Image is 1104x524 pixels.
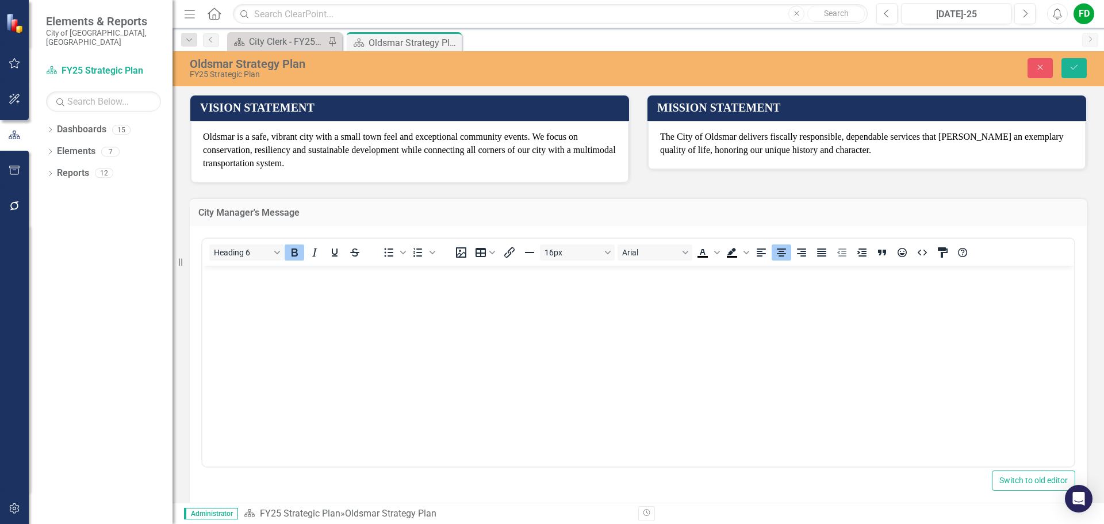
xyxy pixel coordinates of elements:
[872,244,892,261] button: Blockquote
[752,244,771,261] button: Align left
[184,508,238,519] span: Administrator
[1065,485,1092,512] div: Open Intercom Messenger
[57,145,95,158] a: Elements
[657,101,1080,114] h3: MISSION STATEMENT
[722,244,751,261] div: Background color Black
[933,244,952,261] button: CSS Editor
[905,7,1007,21] div: [DATE]-25
[233,4,868,24] input: Search ClearPoint...
[260,508,340,519] a: FY25 Strategic Plan
[46,28,161,47] small: City of [GEOGRAPHIC_DATA], [GEOGRAPHIC_DATA]
[807,6,865,22] button: Search
[812,244,831,261] button: Justify
[500,244,519,261] button: Insert/edit link
[408,244,437,261] div: Numbered list
[305,244,324,261] button: Italic
[345,244,365,261] button: Strikethrough
[198,208,1078,218] h3: City Manager's Message
[249,35,325,49] div: City Clerk - FY25 Strategic Plan
[471,244,499,261] button: Table
[203,131,616,170] p: Oldsmar is a safe, vibrant city with a small town feel and exceptional community events. We focus...
[285,244,304,261] button: Bold
[451,244,471,261] button: Insert image
[190,58,693,70] div: Oldsmar Strategy Plan
[892,244,912,261] button: Emojis
[230,35,325,49] a: City Clerk - FY25 Strategic Plan
[57,123,106,136] a: Dashboards
[202,266,1074,466] iframe: Rich Text Area
[772,244,791,261] button: Align center
[992,471,1075,491] button: Switch to old editor
[824,9,849,18] span: Search
[46,91,161,112] input: Search Below...
[95,169,113,178] div: 12
[345,508,436,519] div: Oldsmar Strategy Plan
[520,244,539,261] button: Horizontal line
[618,244,692,261] button: Font Arial
[46,64,161,78] a: FY25 Strategic Plan
[325,244,344,261] button: Underline
[545,248,601,257] span: 16px
[913,244,932,261] button: HTML Editor
[200,101,623,114] h3: VISION STATEMENT
[622,248,678,257] span: Arial
[112,125,131,135] div: 15
[214,248,270,257] span: Heading 6
[693,244,722,261] div: Text color Black
[1074,3,1094,24] button: FD
[190,70,693,79] div: FY25 Strategic Plan
[660,131,1074,157] p: The City of Oldsmar delivers fiscally responsible, dependable services that [PERSON_NAME] an exem...
[832,244,852,261] button: Decrease indent
[209,244,284,261] button: Block Heading 6
[953,244,972,261] button: Help
[57,167,89,180] a: Reports
[379,244,408,261] div: Bullet list
[101,147,120,156] div: 7
[852,244,872,261] button: Increase indent
[46,14,161,28] span: Elements & Reports
[540,244,615,261] button: Font size 16px
[6,13,26,33] img: ClearPoint Strategy
[901,3,1011,24] button: [DATE]-25
[244,507,630,521] div: »
[792,244,811,261] button: Align right
[369,36,459,50] div: Oldsmar Strategy Plan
